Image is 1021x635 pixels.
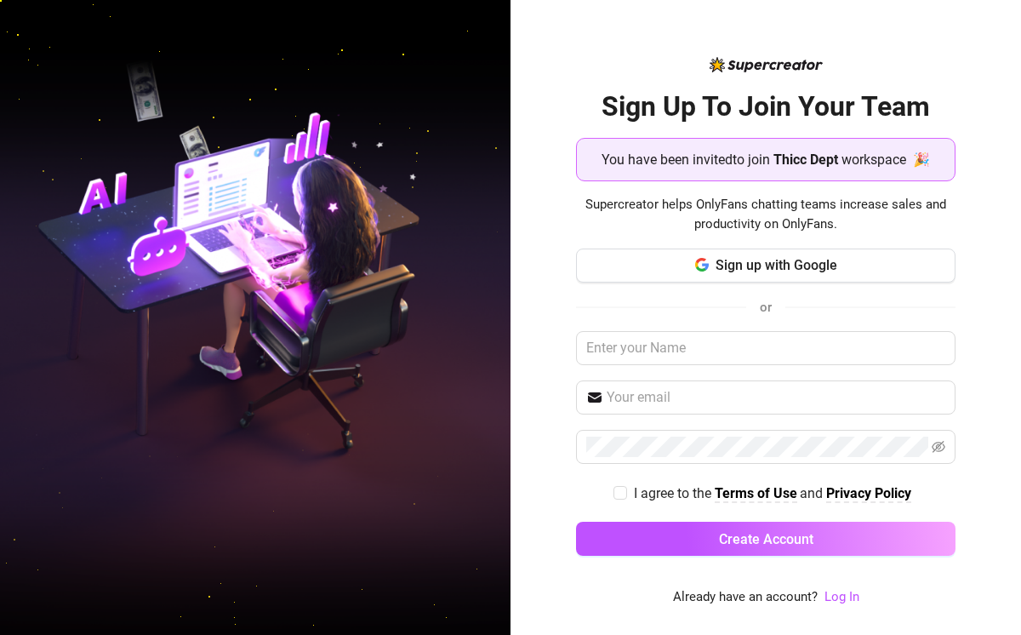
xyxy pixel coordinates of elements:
a: Privacy Policy [826,485,911,503]
a: Log In [824,587,859,608]
button: Sign up with Google [576,249,955,283]
strong: Privacy Policy [826,485,911,501]
a: Log In [824,589,859,604]
span: Create Account [719,531,813,547]
span: I agree to the [634,485,715,501]
strong: Terms of Use [715,485,797,501]
strong: Thicc Dept [773,152,838,168]
input: Enter your Name [576,331,955,365]
span: You have been invited to join [602,149,770,170]
h2: Sign Up To Join Your Team [576,89,955,124]
button: Create Account [576,522,955,556]
img: logo-BBDzfeDw.svg [710,57,823,72]
span: and [800,485,826,501]
span: Sign up with Google [716,257,837,273]
span: eye-invisible [932,440,945,454]
span: or [760,300,772,315]
span: Already have an account? [673,587,818,608]
span: Supercreator helps OnlyFans chatting teams increase sales and productivity on OnlyFans. [576,195,955,235]
a: Terms of Use [715,485,797,503]
span: workspace 🎉 [841,149,930,170]
input: Your email [607,387,945,408]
